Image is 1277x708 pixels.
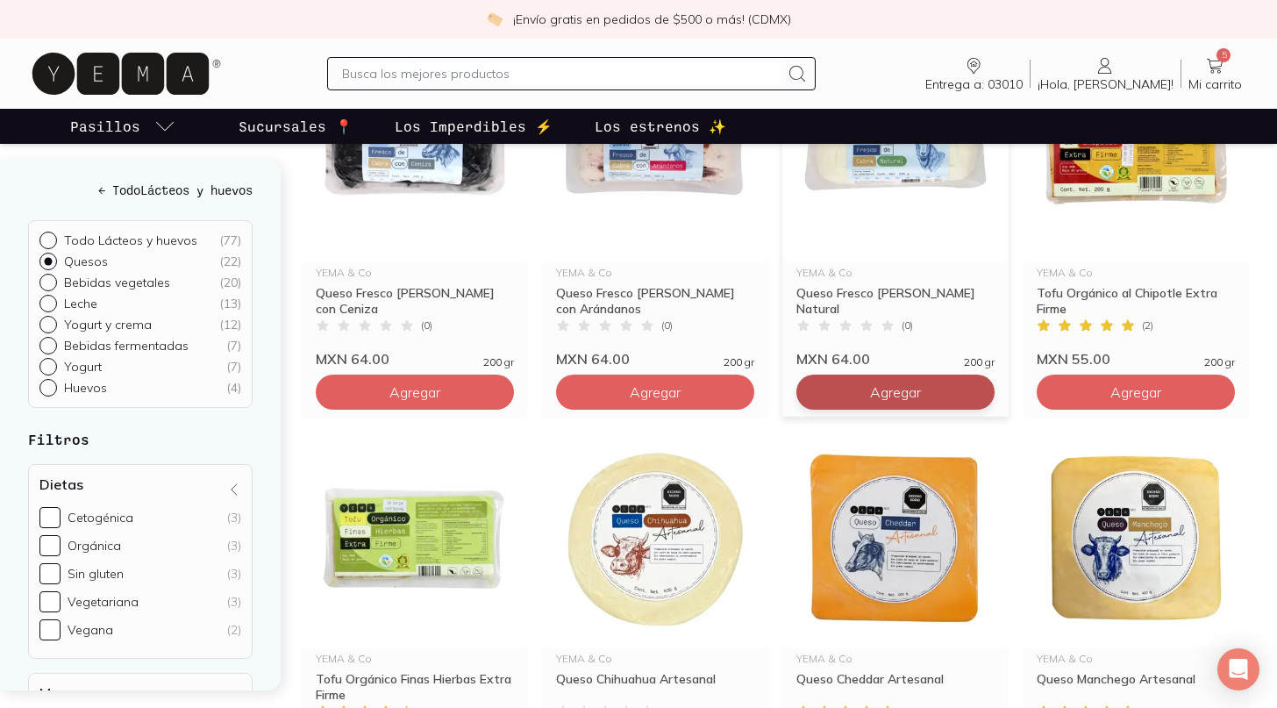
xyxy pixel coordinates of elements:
span: ¡Hola, [PERSON_NAME]! [1038,76,1174,92]
a: Queso Cabra Ceniza YEMAYEMA & CoQueso Fresco [PERSON_NAME] con Ceniza(0)MXN 64.00200 gr [302,45,528,368]
div: Sin gluten [68,566,124,582]
div: Cetogénica [68,510,133,526]
img: Tofu Orgánico al Chipotle Extra Firme [1023,45,1249,261]
img: Queso Chihuahua [542,431,768,647]
span: MXN 64.00 [556,350,630,368]
div: Queso Fresco [PERSON_NAME] Natural [796,285,995,317]
a: Queso Cabra Arandano YEMAYEMA & CoQueso Fresco [PERSON_NAME] con Arándanos(0)MXN 64.00200 gr [542,45,768,368]
span: 200 gr [483,357,514,368]
a: Los Imperdibles ⚡️ [391,109,556,144]
span: Agregar [1110,383,1161,401]
a: 5Mi carrito [1181,55,1249,92]
p: Todo Lácteos y huevos [64,232,197,248]
div: ( 12 ) [219,317,241,333]
div: Tofu Orgánico al Chipotle Extra Firme [1037,285,1235,317]
p: Los Imperdibles ⚡️ [395,116,553,137]
div: YEMA & Co [556,268,754,278]
div: YEMA & Co [316,268,514,278]
h4: Dietas [39,476,83,493]
div: ( 4 ) [226,380,241,396]
div: (3) [227,594,241,610]
div: YEMA & Co [796,268,995,278]
span: ( 0 ) [421,320,432,331]
div: YEMA & Co [556,654,754,664]
img: Queso Cabra Arandano YEMA [542,45,768,261]
span: 200 gr [1204,357,1235,368]
img: Queso Cabra Ceniza YEMA [302,45,528,261]
input: Cetogénica(3) [39,507,61,528]
span: Agregar [630,383,681,401]
input: Busca los mejores productos [342,63,780,84]
a: Entrega a: 03010 [918,55,1030,92]
div: Dietas [28,464,253,659]
div: YEMA & Co [1037,654,1235,664]
a: ¡Hola, [PERSON_NAME]! [1031,55,1181,92]
div: Queso Manchego Artesanal [1037,671,1235,703]
div: YEMA & Co [1037,268,1235,278]
div: Tofu Orgánico Finas Hierbas Extra Firme [316,671,514,703]
a: Los estrenos ✨ [591,109,730,144]
input: Vegetariana(3) [39,591,61,612]
p: Huevos [64,380,107,396]
span: Entrega a: 03010 [925,76,1023,92]
span: ( 0 ) [661,320,673,331]
div: Queso Chihuahua Artesanal [556,671,754,703]
span: 5 [1216,48,1231,62]
input: Vegana(2) [39,619,61,640]
a: Queso Cabra natural YEMAYEMA & CoQueso Fresco [PERSON_NAME] Natural(0)MXN 64.00200 gr [782,45,1009,368]
span: 200 gr [964,357,995,368]
img: Queso Cheddar [782,431,1009,647]
span: ( 2 ) [1142,320,1153,331]
div: YEMA & Co [796,654,995,664]
p: Los estrenos ✨ [595,116,726,137]
button: Agregar [796,375,995,410]
input: Sin gluten(3) [39,563,61,584]
div: Vegana [68,622,113,638]
p: Yogurt y crema [64,317,152,333]
input: Orgánica(3) [39,535,61,556]
span: 200 gr [724,357,754,368]
a: Tofu Orgánico al Chipotle Extra FirmeYEMA & CoTofu Orgánico al Chipotle Extra Firme(2)MXN 55.0020... [1023,45,1249,368]
span: Agregar [389,383,440,401]
a: Sucursales 📍 [235,109,356,144]
span: MXN 64.00 [316,350,389,368]
a: ← TodoLácteos y huevos [28,181,253,199]
span: ( 0 ) [902,320,913,331]
div: Open Intercom Messenger [1217,648,1259,690]
h4: Marca [39,684,81,702]
div: Queso Cheddar Artesanal [796,671,995,703]
div: YEMA & Co [316,654,514,664]
button: Agregar [1037,375,1235,410]
div: (2) [227,622,241,638]
div: (3) [227,510,241,526]
img: Queso Cabra natural YEMA [782,45,1009,261]
img: Tofu Orgánico Finas Hierbas Extra Firme [302,431,528,647]
div: (3) [227,538,241,554]
div: Orgánica [68,538,121,554]
div: Queso Fresco [PERSON_NAME] con Ceniza [316,285,514,317]
div: (3) [227,566,241,582]
span: Mi carrito [1188,76,1242,92]
div: ( 13 ) [219,296,241,311]
p: Leche [64,296,97,311]
p: Sucursales 📍 [239,116,353,137]
div: ( 77 ) [219,232,241,248]
div: ( 7 ) [226,338,241,354]
p: ¡Envío gratis en pedidos de $500 o más! (CDMX) [513,11,791,28]
div: Queso Fresco [PERSON_NAME] con Arándanos [556,285,754,317]
button: Agregar [556,375,754,410]
p: Bebidas fermentadas [64,338,189,354]
span: Agregar [870,383,921,401]
div: ( 22 ) [219,254,241,269]
p: Yogurt [64,359,102,375]
span: MXN 55.00 [1037,350,1110,368]
strong: Filtros [28,431,89,447]
div: ( 7 ) [226,359,241,375]
div: Vegetariana [68,594,139,610]
p: Pasillos [70,116,140,137]
h5: ← Todo Lácteos y huevos [28,181,253,199]
p: Quesos [64,254,108,269]
span: MXN 64.00 [796,350,870,368]
div: ( 20 ) [219,275,241,290]
p: Bebidas vegetales [64,275,170,290]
